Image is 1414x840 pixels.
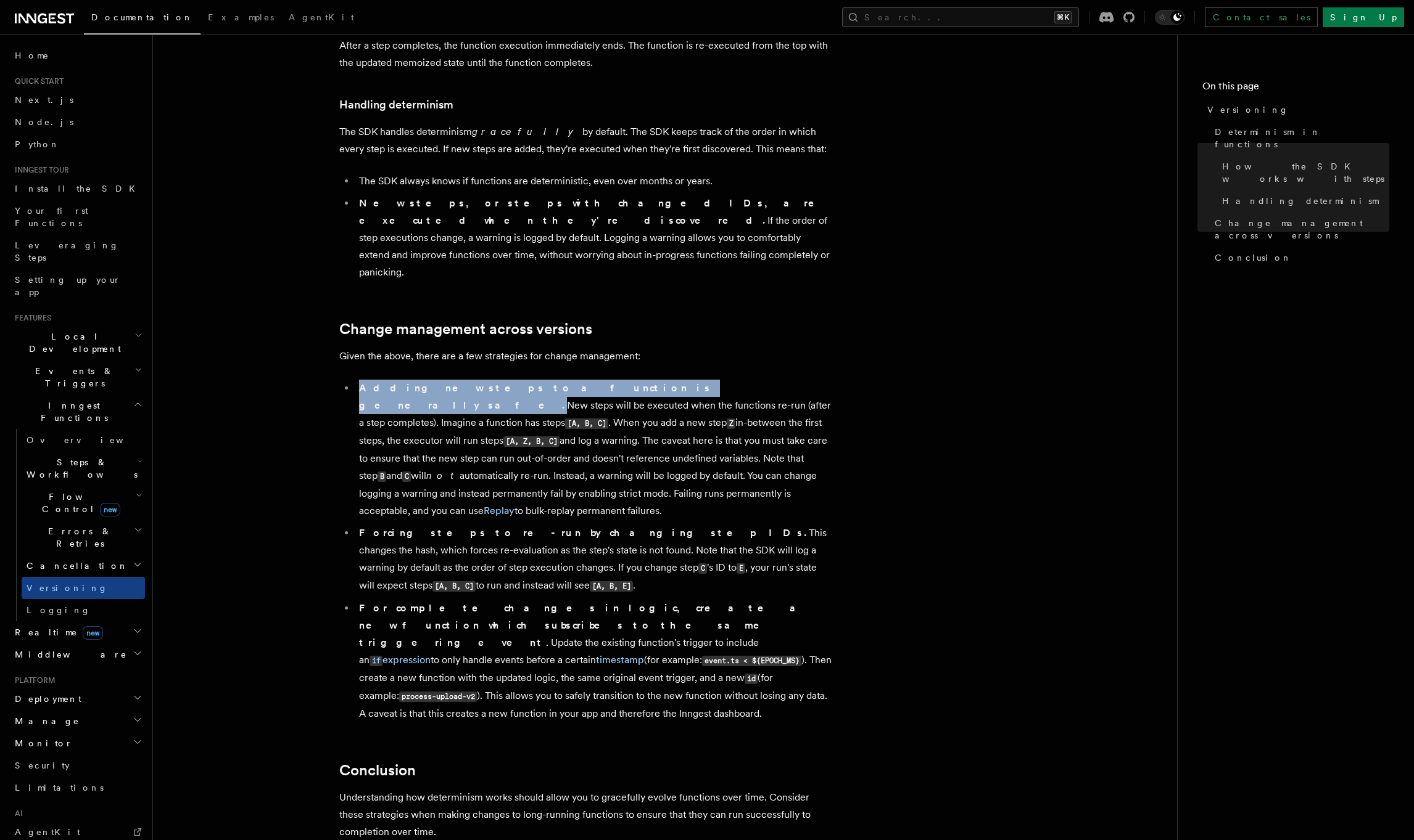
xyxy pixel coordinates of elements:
[1217,155,1389,190] a: How the SDK works with steps
[10,621,145,643] button: Realtimenew
[1323,7,1404,27] a: Sign Up
[15,275,121,297] span: Setting up your app
[339,96,453,113] a: Handling determinism
[370,656,382,666] code: if
[355,173,833,190] li: The SDK always knows if functions are deterministic, even over months or years.
[10,89,145,111] a: Next.js
[1222,160,1389,185] span: How the SDK works with steps
[22,520,145,555] button: Errors & Retries
[27,605,91,615] span: Logging
[83,626,103,640] span: new
[702,656,801,666] code: event.ts < ${EPOCH_MS}
[359,197,832,226] strong: New steps, or steps with changed IDs, are executed when they're discovered.
[27,583,108,593] span: Versioning
[1217,190,1389,212] a: Handling determinism
[355,524,833,595] li: This changes the hash, which forces re-evaluation as the step's state is not found. Note that the...
[15,95,73,105] span: Next.js
[1222,195,1378,207] span: Handling determinism
[15,827,80,837] span: AgentKit
[355,600,833,722] li: . Update the existing function's trigger to include an to only handle events before a certain (fo...
[10,360,145,394] button: Events & Triggers
[15,783,104,793] span: Limitations
[10,737,73,749] span: Monitor
[15,139,60,149] span: Python
[22,491,136,515] span: Flow Control
[590,581,633,592] code: [A, B, E]
[1215,126,1389,150] span: Determinism in functions
[15,117,73,127] span: Node.js
[399,691,477,702] code: process-upload-v2
[339,123,833,158] p: The SDK handles determinism by default. The SDK keeps track of the order in which every step is e...
[565,418,608,429] code: [A, B, C]
[10,777,145,799] a: Limitations
[402,471,411,482] code: C
[100,503,120,516] span: new
[10,76,64,86] span: Quick start
[10,688,145,710] button: Deployment
[1202,99,1389,121] a: Versioning
[15,240,119,263] span: Leveraging Steps
[10,429,145,621] div: Inngest Functions
[10,165,69,175] span: Inngest tour
[10,732,145,754] button: Monitor
[737,563,745,574] code: E
[10,648,127,661] span: Middleware
[339,348,833,365] p: Given the above, there are a few strategies for change management:
[1202,79,1389,99] h4: On this page
[1054,11,1072,23] kbd: ⌘K
[10,715,80,727] span: Manage
[355,195,833,281] li: If the order of step executions change, a warning is logged by default . Logging a warning allows...
[281,4,362,33] a: AgentKit
[339,320,592,338] a: Change management across versions
[22,560,128,572] span: Cancellation
[1215,251,1292,264] span: Conclusion
[503,436,560,447] code: [A, Z, B, C]
[22,577,145,599] a: Versioning
[208,12,274,22] span: Examples
[22,456,138,481] span: Steps & Workflows
[10,133,145,155] a: Python
[84,4,201,35] a: Documentation
[355,380,833,520] li: New steps will be executed when the functions re-run (after a step completes). Imagine a function...
[359,382,711,411] strong: Adding new steps to a function is generally safe.
[22,451,145,486] button: Steps & Workflows
[10,643,145,666] button: Middleware
[10,313,51,323] span: Features
[10,177,145,200] a: Install the SDK
[359,602,810,648] strong: For complete changes in logic, create a new function which subscribes to the same triggering event
[10,626,103,638] span: Realtime
[1207,104,1289,116] span: Versioning
[10,325,145,360] button: Local Development
[10,269,145,303] a: Setting up your app
[10,365,134,389] span: Events & Triggers
[10,394,145,429] button: Inngest Functions
[727,418,735,429] code: Z
[432,581,476,592] code: [A, B, C]
[370,654,431,666] a: ifexpression
[22,525,134,550] span: Errors & Retries
[1205,7,1318,27] a: Contact sales
[745,674,758,684] code: id
[1215,217,1389,242] span: Change management across versions
[10,754,145,777] a: Security
[10,234,145,269] a: Leveraging Steps
[698,563,707,574] code: C
[201,4,281,33] a: Examples
[378,471,386,482] code: B
[10,44,145,67] a: Home
[10,399,133,424] span: Inngest Functions
[339,762,416,779] a: Conclusion
[10,330,134,355] span: Local Development
[1210,212,1389,247] a: Change management across versions
[10,675,56,685] span: Platform
[10,809,23,818] span: AI
[1210,247,1389,269] a: Conclusion
[10,111,145,133] a: Node.js
[472,126,582,137] em: gracefully
[1155,10,1185,25] button: Toggle dark mode
[426,470,460,481] em: not
[10,710,145,732] button: Manage
[484,505,515,516] a: Replay
[842,7,1079,27] button: Search...⌘K
[91,12,193,22] span: Documentation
